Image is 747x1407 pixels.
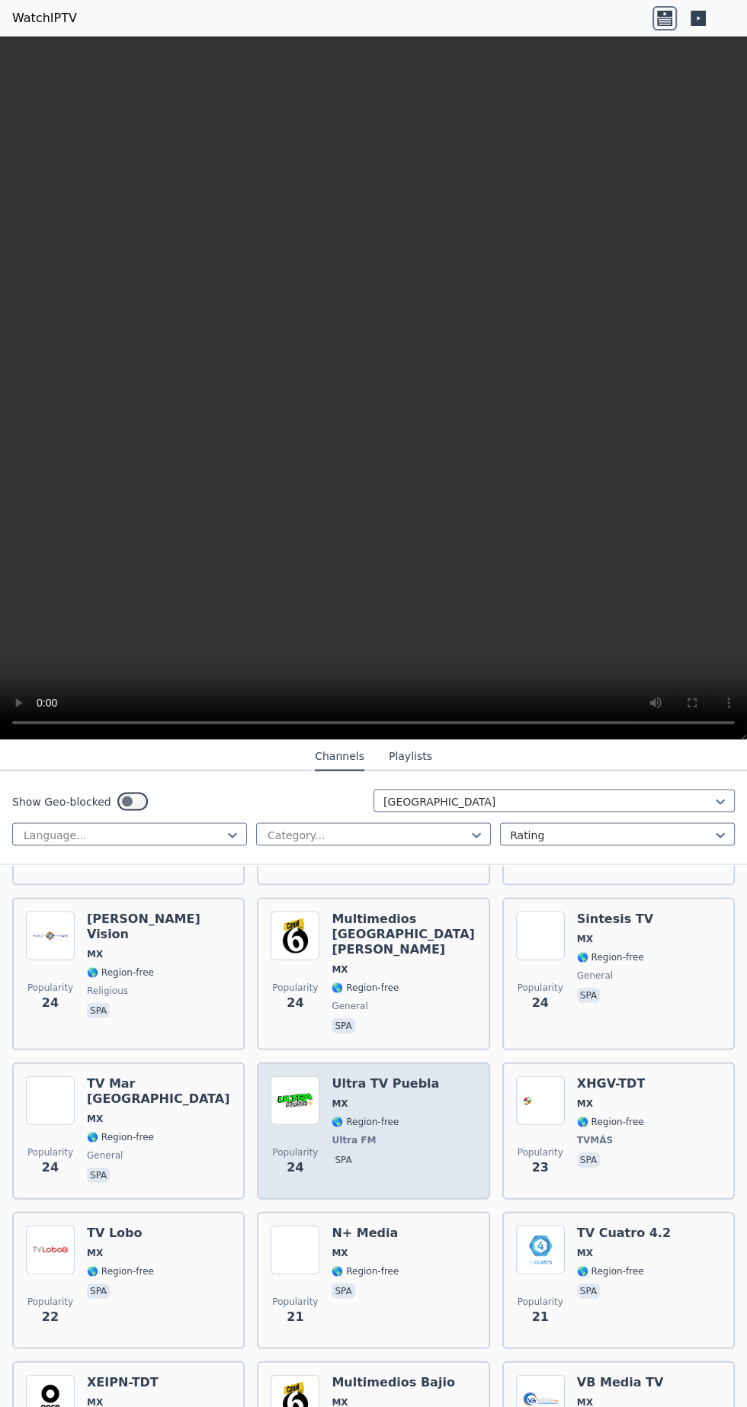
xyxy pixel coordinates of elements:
span: Popularity [518,981,563,993]
span: 🌎 Region-free [332,1115,399,1127]
span: Popularity [272,1146,318,1158]
span: 🌎 Region-free [332,1264,399,1277]
h6: Sintesis TV [577,911,653,926]
span: 21 [287,1307,303,1325]
img: TV Mar Puerto Vallarta [26,1075,75,1124]
span: Popularity [272,1295,318,1307]
h6: [PERSON_NAME] Vision [87,911,231,941]
span: general [577,969,613,981]
span: 24 [42,1158,59,1176]
img: TV Cuatro 4.2 [516,1225,565,1274]
span: 🌎 Region-free [87,966,154,978]
h6: XEIPN-TDT [87,1374,159,1389]
span: 🌎 Region-free [87,1264,154,1277]
span: MX [332,963,348,975]
p: spa [332,1152,354,1167]
img: Maria Vision [26,911,75,960]
p: spa [577,1283,600,1298]
span: Popularity [27,1295,73,1307]
span: MX [87,1112,103,1124]
span: 24 [287,1158,303,1176]
a: WatchIPTV [12,9,77,27]
span: 24 [42,993,59,1011]
span: 23 [532,1158,549,1176]
button: Playlists [389,742,432,771]
span: 🌎 Region-free [87,1130,154,1143]
img: Sintesis TV [516,911,565,960]
span: MX [87,947,103,960]
h6: TV Mar [GEOGRAPHIC_DATA] [87,1075,231,1106]
h6: XHGV-TDT [577,1075,645,1091]
img: TV Lobo [26,1225,75,1274]
span: religious [87,984,128,996]
img: Ultra TV Puebla [271,1075,319,1124]
span: Popularity [27,981,73,993]
img: Multimedios Ciudad Juarez [271,911,319,960]
span: general [87,1149,123,1161]
span: MX [577,1246,593,1258]
span: 22 [42,1307,59,1325]
span: MX [577,932,593,944]
p: spa [87,1283,110,1298]
button: Channels [315,742,364,771]
span: MX [332,1246,348,1258]
span: MX [332,1097,348,1109]
span: 24 [532,993,549,1011]
h6: TV Cuatro 4.2 [577,1225,671,1240]
span: 🌎 Region-free [332,981,399,993]
span: Ultra FM [332,1133,376,1146]
span: Popularity [272,981,318,993]
span: MX [87,1246,103,1258]
p: spa [332,1283,354,1298]
span: Popularity [518,1295,563,1307]
span: MX [577,1097,593,1109]
span: general [332,999,367,1011]
span: 🌎 Region-free [577,1264,644,1277]
span: 🌎 Region-free [577,1115,644,1127]
label: Show Geo-blocked [12,793,111,809]
img: N+ Media [271,1225,319,1274]
p: spa [577,987,600,1002]
span: Popularity [27,1146,73,1158]
h6: TV Lobo [87,1225,154,1240]
p: spa [332,1018,354,1033]
h6: Ultra TV Puebla [332,1075,439,1091]
span: 🌎 Region-free [577,950,644,963]
span: 24 [287,993,303,1011]
p: spa [577,1152,600,1167]
span: 21 [532,1307,549,1325]
p: spa [87,1002,110,1018]
h6: VB Media TV [577,1374,664,1389]
img: XHGV-TDT [516,1075,565,1124]
span: TVMÁS [577,1133,613,1146]
p: spa [87,1167,110,1182]
h6: Multimedios [GEOGRAPHIC_DATA][PERSON_NAME] [332,911,476,957]
h6: Multimedios Bajio [332,1374,454,1389]
h6: N+ Media [332,1225,399,1240]
span: Popularity [518,1146,563,1158]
